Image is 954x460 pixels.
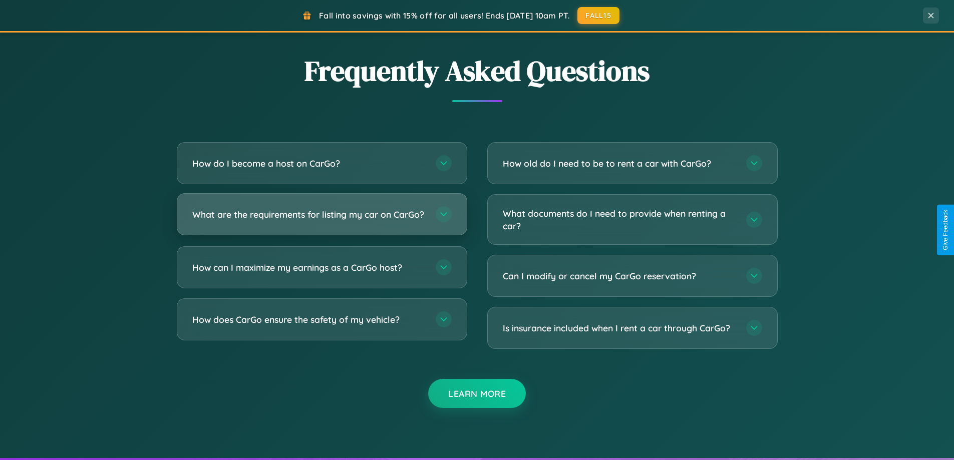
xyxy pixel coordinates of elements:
[942,210,949,250] div: Give Feedback
[177,52,778,90] h2: Frequently Asked Questions
[192,208,426,221] h3: What are the requirements for listing my car on CarGo?
[503,157,736,170] h3: How old do I need to be to rent a car with CarGo?
[192,261,426,274] h3: How can I maximize my earnings as a CarGo host?
[192,157,426,170] h3: How do I become a host on CarGo?
[192,313,426,326] h3: How does CarGo ensure the safety of my vehicle?
[319,11,570,21] span: Fall into savings with 15% off for all users! Ends [DATE] 10am PT.
[503,207,736,232] h3: What documents do I need to provide when renting a car?
[428,379,526,408] button: Learn More
[503,322,736,334] h3: Is insurance included when I rent a car through CarGo?
[577,7,619,24] button: FALL15
[503,270,736,282] h3: Can I modify or cancel my CarGo reservation?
